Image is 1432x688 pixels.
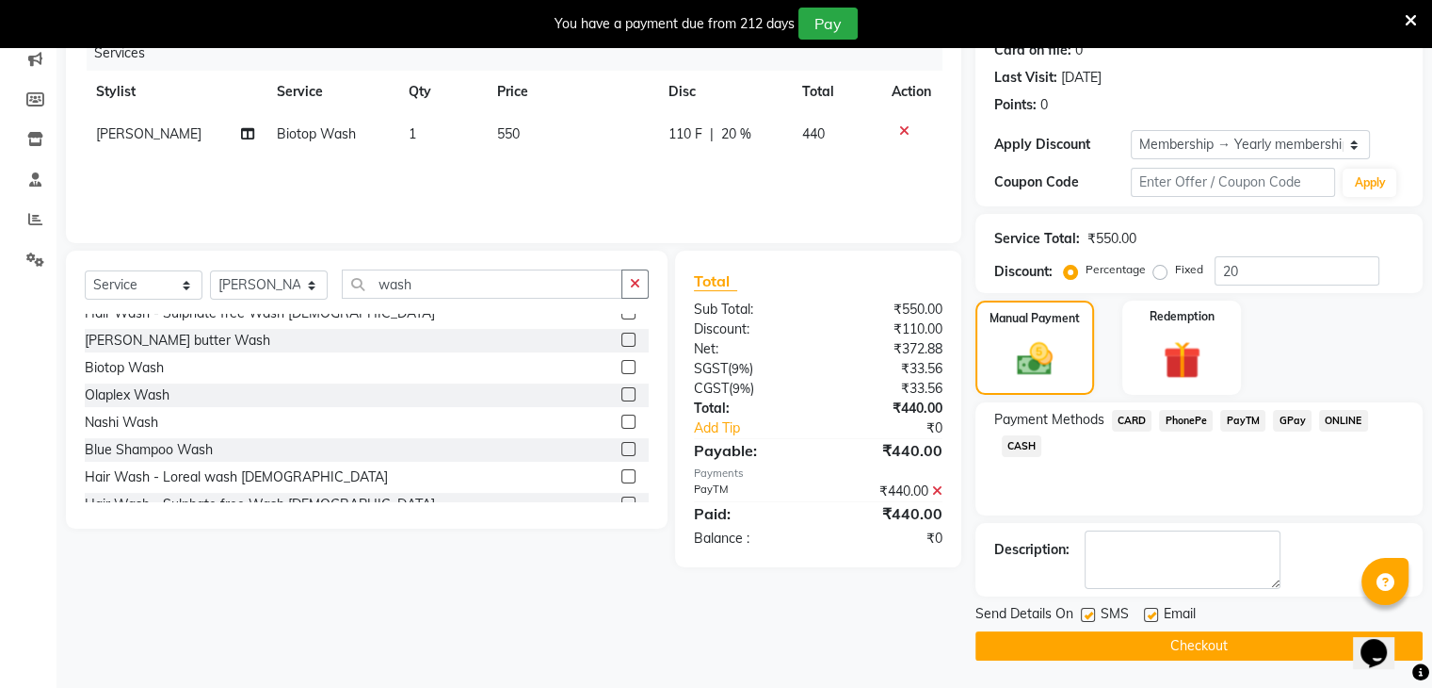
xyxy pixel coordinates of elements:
div: ₹0 [818,529,957,549]
div: Blue Shampoo Wash [85,440,213,460]
span: | [710,124,714,144]
div: Total: [680,399,818,418]
div: Net: [680,339,818,359]
span: 20 % [721,124,751,144]
th: Disc [657,71,791,113]
div: ( ) [680,379,818,399]
label: Manual Payment [990,310,1080,327]
span: GPay [1273,410,1311,432]
button: Apply [1343,169,1396,197]
img: _cash.svg [1006,338,1064,380]
th: Stylist [85,71,265,113]
div: Sub Total: [680,300,818,319]
div: ₹440.00 [818,399,957,418]
div: Card on file: [994,41,1071,60]
th: Action [880,71,942,113]
div: Paid: [680,502,818,525]
span: CARD [1112,410,1152,432]
div: ₹33.56 [818,379,957,399]
th: Qty [397,71,486,113]
input: Search or Scan [342,270,622,299]
div: [PERSON_NAME] butter Wash [85,331,270,351]
span: SMS [1101,604,1129,628]
div: Last Visit: [994,68,1057,88]
div: Hair Wash - Sulphate free Wash [DEMOGRAPHIC_DATA] [85,495,435,515]
th: Price [486,71,657,113]
span: PayTM [1220,410,1265,432]
span: 9% [732,381,750,396]
div: Balance : [680,529,818,549]
div: Points: [994,95,1037,115]
div: Discount: [680,319,818,339]
span: ONLINE [1319,410,1368,432]
span: 110 F [668,124,702,144]
span: 9% [732,361,749,376]
div: ₹33.56 [818,359,957,379]
span: CASH [1002,435,1042,457]
div: Description: [994,540,1070,560]
span: Email [1164,604,1196,628]
div: Service Total: [994,229,1080,249]
span: Total [694,271,737,291]
div: Biotop Wash [85,358,164,378]
div: You have a payment due from 212 days [555,14,795,34]
span: Send Details On [975,604,1073,628]
div: ₹550.00 [818,300,957,319]
span: SGST [694,360,728,377]
div: ₹372.88 [818,339,957,359]
label: Percentage [1086,261,1146,278]
div: Apply Discount [994,135,1131,155]
div: 0 [1040,95,1048,115]
iframe: chat widget [1353,613,1413,669]
div: Services [87,36,957,71]
span: CGST [694,380,729,397]
button: Checkout [975,631,1423,661]
div: ₹440.00 [818,502,957,525]
div: Hair Wash - Loreal wash [DEMOGRAPHIC_DATA] [85,467,388,487]
span: [PERSON_NAME] [96,125,201,142]
span: 550 [497,125,520,142]
span: PhonePe [1159,410,1213,432]
div: Payable: [680,439,818,462]
img: _gift.svg [1151,336,1213,384]
div: PayTM [680,482,818,501]
div: Hair Wash - Sulphate free Wash [DEMOGRAPHIC_DATA] [85,303,435,323]
div: ₹440.00 [818,439,957,462]
div: Payments [694,466,942,482]
a: Add Tip [680,418,841,438]
span: Biotop Wash [277,125,356,142]
div: Discount: [994,262,1053,282]
div: ( ) [680,359,818,379]
input: Enter Offer / Coupon Code [1131,168,1336,197]
span: 1 [409,125,416,142]
div: Olaplex Wash [85,385,169,405]
div: Nashi Wash [85,413,158,433]
label: Fixed [1175,261,1203,278]
th: Total [791,71,880,113]
div: [DATE] [1061,68,1102,88]
div: ₹0 [841,418,956,438]
span: Payment Methods [994,410,1104,430]
button: Pay [798,8,858,40]
div: ₹440.00 [818,482,957,501]
th: Service [265,71,397,113]
div: ₹550.00 [1087,229,1136,249]
span: 440 [802,125,825,142]
div: 0 [1075,41,1083,60]
label: Redemption [1150,308,1215,325]
div: ₹110.00 [818,319,957,339]
div: Coupon Code [994,172,1131,192]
